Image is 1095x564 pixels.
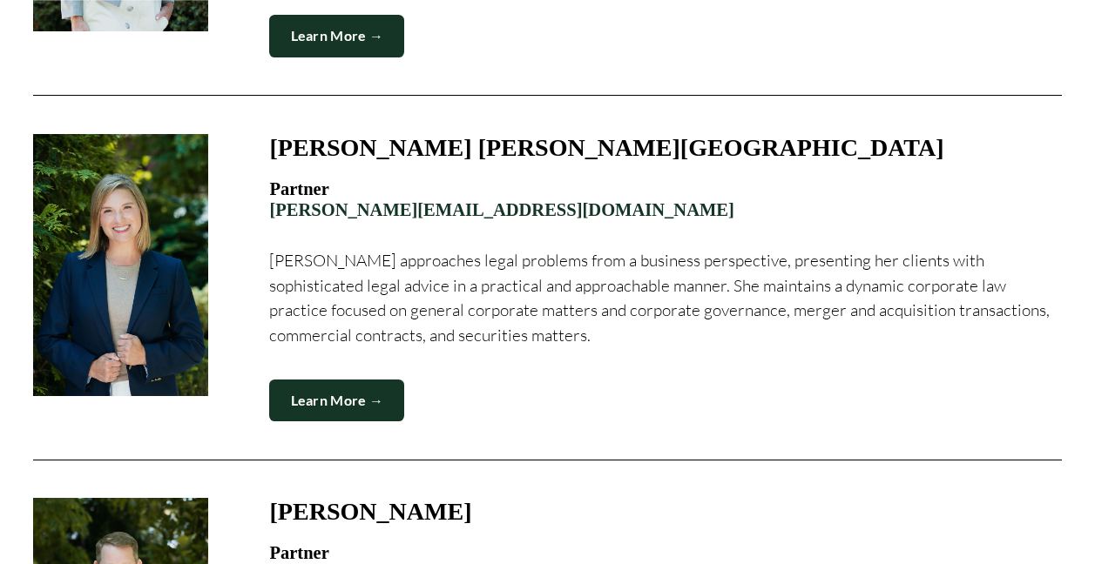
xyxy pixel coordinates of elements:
[269,379,404,422] a: Learn More →
[269,200,733,219] a: [PERSON_NAME][EMAIL_ADDRESS][DOMAIN_NAME]
[269,498,471,525] h3: [PERSON_NAME]
[269,134,943,161] h3: [PERSON_NAME] [PERSON_NAME][GEOGRAPHIC_DATA]
[269,15,404,57] a: Learn More →
[269,178,1062,221] h4: Partner
[269,248,1062,347] p: [PERSON_NAME] approaches legal problems from a business perspective, presenting her clients with ...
